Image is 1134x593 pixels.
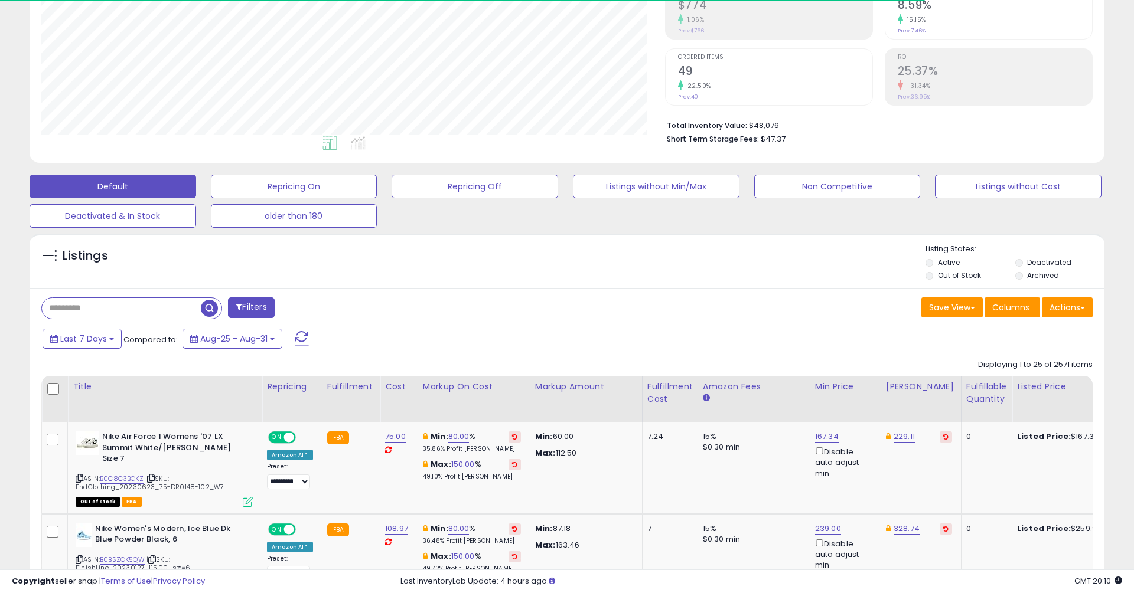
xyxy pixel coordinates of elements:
a: B0BSZCK5QW [100,555,145,565]
b: Min: [431,431,448,442]
div: Cost [385,381,413,393]
button: Deactivated & In Stock [30,204,196,228]
div: % [423,551,521,573]
button: Listings without Min/Max [573,175,739,198]
label: Active [938,257,960,267]
h5: Listings [63,248,108,264]
small: Amazon Fees. [703,393,710,404]
div: Min Price [815,381,876,393]
div: Amazon AI * [267,542,313,552]
h2: 49 [678,64,872,80]
span: Aug-25 - Aug-31 [200,333,268,345]
a: 108.97 [385,523,408,535]
p: 49.10% Profit [PERSON_NAME] [423,473,521,481]
th: The percentage added to the cost of goods (COGS) that forms the calculator for Min & Max prices. [418,376,530,422]
div: Fulfillment [327,381,375,393]
span: Columns [992,302,1029,313]
button: Default [30,175,196,198]
a: 150.00 [451,458,475,470]
span: Last 7 Days [60,333,107,345]
span: ON [269,433,284,443]
span: FBA [122,497,142,507]
button: Non Competitive [754,175,921,198]
span: Compared to: [123,334,178,345]
b: Total Inventory Value: [667,120,747,130]
div: ASIN: [76,431,253,506]
img: 31ncGM1FtxL._SL40_.jpg [76,523,92,547]
strong: Min: [535,523,553,534]
a: 75.00 [385,431,406,443]
p: 87.18 [535,523,633,534]
label: Deactivated [1027,257,1071,267]
b: Nike Air Force 1 Womens '07 LX Summit White/[PERSON_NAME] Size 7 [102,431,246,467]
small: Prev: 7.46% [898,27,926,34]
div: ASIN: [76,523,253,587]
p: Listing States: [926,244,1104,255]
label: Out of Stock [938,270,981,280]
div: Disable auto adjust min [815,445,872,479]
div: 7.24 [647,431,689,442]
div: $167.34 [1017,431,1115,442]
div: Repricing [267,381,317,393]
p: 35.86% Profit [PERSON_NAME] [423,445,521,453]
p: 60.00 [535,431,633,442]
div: seller snap | | [12,576,205,587]
button: Save View [921,297,983,317]
div: % [423,523,521,545]
a: 150.00 [451,551,475,562]
span: OFF [294,524,313,534]
b: Max: [431,551,451,562]
b: Max: [431,458,451,470]
label: Archived [1027,270,1059,280]
b: Min: [431,523,448,534]
span: $47.37 [761,133,786,145]
span: ROI [898,54,1092,61]
strong: Max: [535,447,556,458]
button: Filters [228,297,274,318]
b: Listed Price: [1017,431,1071,442]
div: $0.30 min [703,442,801,453]
a: Terms of Use [101,575,151,587]
div: 0 [966,431,1003,442]
div: Markup on Cost [423,381,525,393]
div: Last InventoryLab Update: 4 hours ago. [400,576,1122,587]
div: $259.99 [1017,523,1115,534]
a: 229.11 [894,431,915,443]
small: Prev: $766 [678,27,704,34]
button: Columns [985,297,1040,317]
div: Displaying 1 to 25 of 2571 items [978,359,1093,371]
b: Short Term Storage Fees: [667,134,759,144]
button: Repricing Off [392,175,558,198]
b: Listed Price: [1017,523,1071,534]
p: 36.48% Profit [PERSON_NAME] [423,537,521,545]
button: older than 180 [211,204,377,228]
small: -31.34% [903,81,931,90]
small: 22.50% [683,81,711,90]
button: Actions [1042,297,1093,317]
div: 15% [703,431,801,442]
div: % [423,459,521,481]
div: Title [73,381,257,393]
div: 7 [647,523,689,534]
small: FBA [327,431,349,444]
strong: Copyright [12,575,55,587]
button: Repricing On [211,175,377,198]
div: 15% [703,523,801,534]
div: % [423,431,521,453]
p: 163.46 [535,540,633,551]
a: 80.00 [448,431,470,443]
div: Disable auto adjust min [815,537,872,571]
div: Listed Price [1017,381,1119,393]
a: 328.74 [894,523,920,535]
span: All listings that are currently out of stock and unavailable for purchase on Amazon [76,497,120,507]
img: 3170ntzaoLL._SL40_.jpg [76,431,99,455]
h2: 25.37% [898,64,1092,80]
button: Listings without Cost [935,175,1102,198]
small: Prev: 36.95% [898,93,930,100]
div: Markup Amount [535,381,637,393]
a: 80.00 [448,523,470,535]
p: 112.50 [535,448,633,458]
small: FBA [327,523,349,536]
li: $48,076 [667,117,1084,132]
span: 2025-09-8 20:10 GMT [1074,575,1122,587]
